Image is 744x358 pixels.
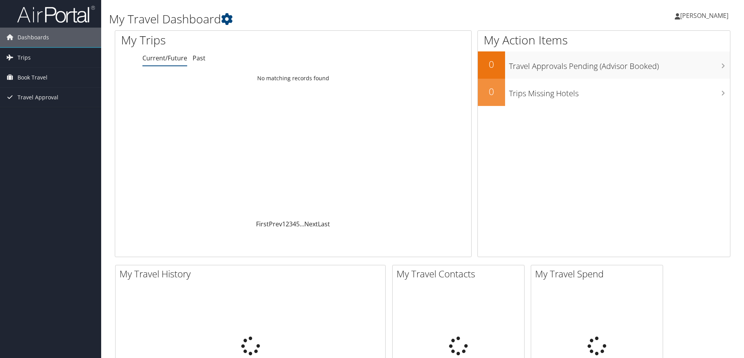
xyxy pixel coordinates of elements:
[18,28,49,47] span: Dashboards
[119,267,385,280] h2: My Travel History
[18,48,31,67] span: Trips
[193,54,205,62] a: Past
[509,57,730,72] h3: Travel Approvals Pending (Advisor Booked)
[142,54,187,62] a: Current/Future
[478,51,730,79] a: 0Travel Approvals Pending (Advisor Booked)
[121,32,317,48] h1: My Trips
[17,5,95,23] img: airportal-logo.png
[509,84,730,99] h3: Trips Missing Hotels
[318,220,330,228] a: Last
[282,220,286,228] a: 1
[18,88,58,107] span: Travel Approval
[680,11,728,20] span: [PERSON_NAME]
[296,220,300,228] a: 5
[256,220,269,228] a: First
[300,220,304,228] span: …
[289,220,293,228] a: 3
[18,68,47,87] span: Book Travel
[269,220,282,228] a: Prev
[478,32,730,48] h1: My Action Items
[115,71,471,85] td: No matching records found
[675,4,736,27] a: [PERSON_NAME]
[109,11,527,27] h1: My Travel Dashboard
[478,79,730,106] a: 0Trips Missing Hotels
[478,85,505,98] h2: 0
[478,58,505,71] h2: 0
[286,220,289,228] a: 2
[304,220,318,228] a: Next
[293,220,296,228] a: 4
[397,267,524,280] h2: My Travel Contacts
[535,267,663,280] h2: My Travel Spend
